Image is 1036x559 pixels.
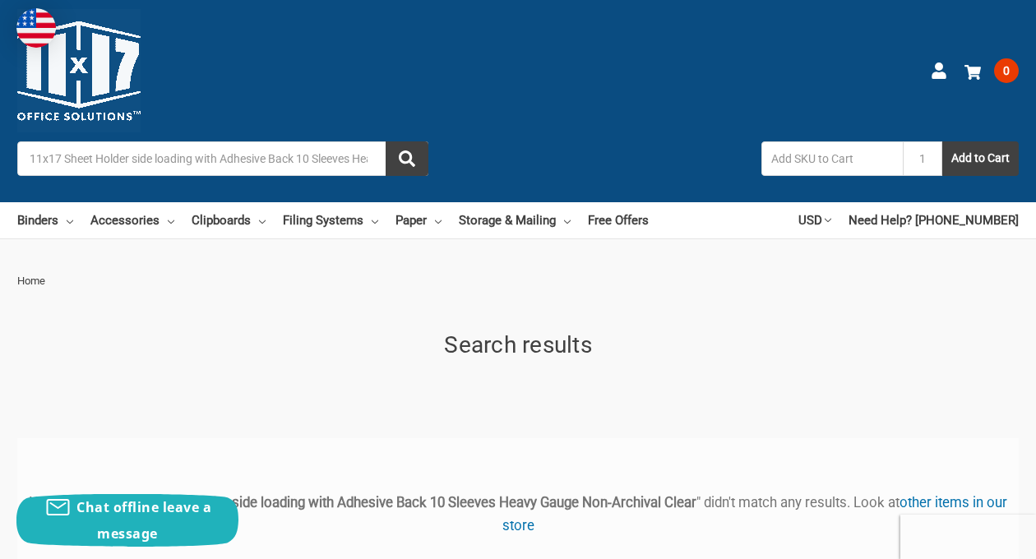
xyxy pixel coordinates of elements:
input: Search by keyword, brand or SKU [17,141,428,176]
iframe: Google Customer Reviews [900,515,1036,559]
a: Paper [395,202,442,238]
a: Binders [17,202,73,238]
span: Home [17,275,45,287]
b: 11x17 Sheet Holder side loading with Adhesive Back 10 Sleeves Heavy Gauge Non-Archival Clear [110,494,696,510]
span: Chat offline leave a message [76,498,211,543]
a: Accessories [90,202,174,238]
a: USD [798,202,831,238]
a: Need Help? [PHONE_NUMBER] [849,202,1019,238]
a: Filing Systems [283,202,378,238]
a: Free Offers [588,202,649,238]
img: 11x17.com [17,9,141,132]
h1: Search results [17,328,1019,363]
button: Chat offline leave a message [16,494,238,547]
span: 0 [994,58,1019,83]
img: duty and tax information for United States [16,8,56,48]
a: Clipboards [192,202,266,238]
button: Add to Cart [942,141,1019,176]
a: Storage & Mailing [459,202,571,238]
a: 0 [964,49,1019,92]
input: Add SKU to Cart [761,141,903,176]
span: Your search " " didn't match any results. Look at [30,494,1007,534]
